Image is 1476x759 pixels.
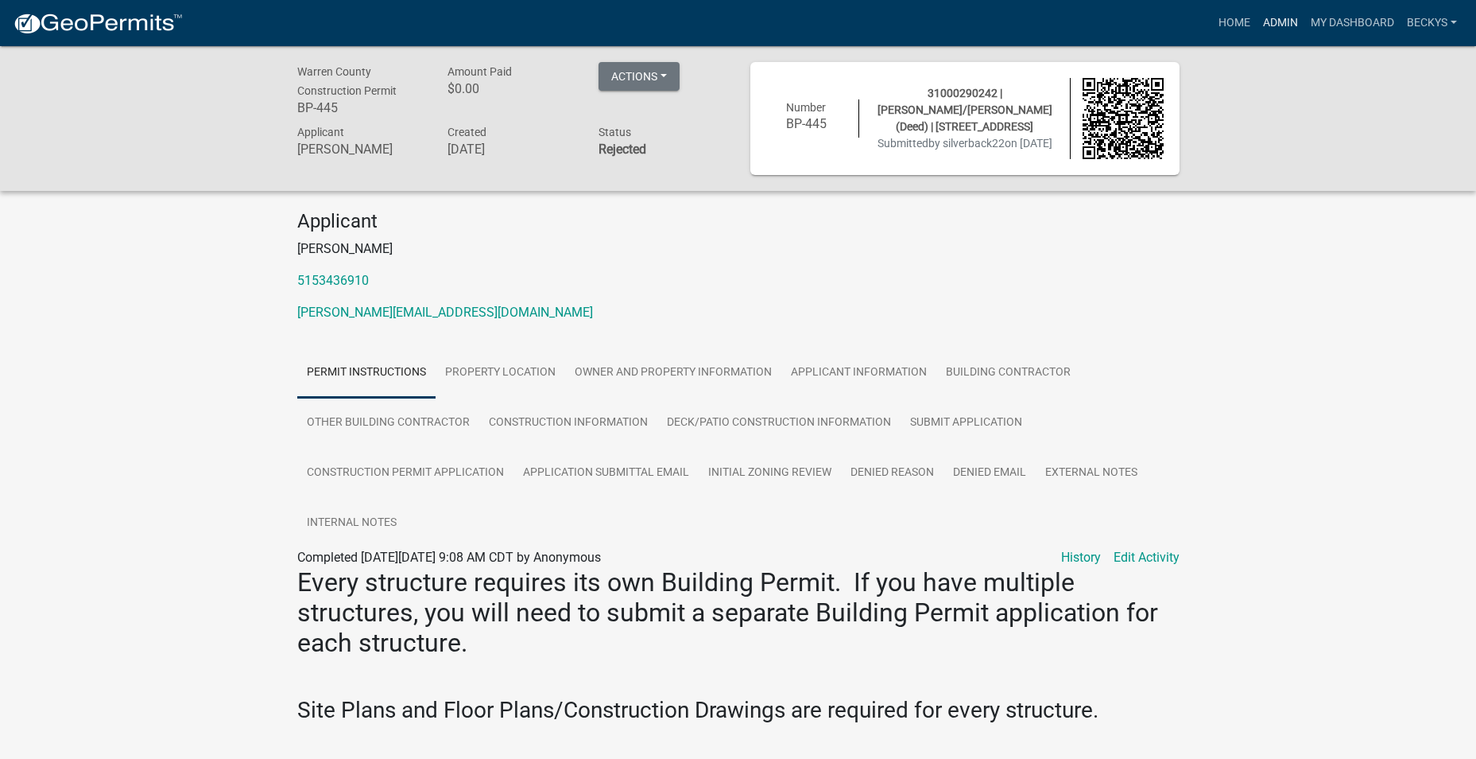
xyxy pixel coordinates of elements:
a: History [1061,548,1101,567]
a: Initial Zoning Review [699,448,841,499]
span: Submitted on [DATE] [877,137,1052,150]
a: Denied Reason [841,448,943,499]
a: Building Contractor [936,348,1080,399]
a: My Dashboard [1304,8,1400,38]
h6: BP-445 [297,100,424,115]
span: Amount Paid [447,65,512,78]
span: Created [447,126,486,138]
p: [PERSON_NAME] [297,239,1180,259]
a: Other Building Contractor [297,398,479,449]
h6: [PERSON_NAME] [297,142,424,157]
h3: Site Plans and Floor Plans/Construction Drawings are required for every structure. [297,697,1180,724]
a: Construction Permit Application [297,448,513,499]
span: by silverback22 [928,137,1005,150]
a: Owner and Property Information [565,348,781,399]
a: Edit Activity [1114,548,1180,567]
span: 31000290242 | [PERSON_NAME]/[PERSON_NAME] (Deed) | [STREET_ADDRESS] [877,87,1052,133]
h4: Applicant [297,210,1180,233]
a: Deck/Patio Construction Information [657,398,901,449]
h6: $0.00 [447,81,575,96]
a: Applicant Information [781,348,936,399]
span: Number [786,101,826,114]
a: Application Submittal Email [513,448,699,499]
a: [PERSON_NAME][EMAIL_ADDRESS][DOMAIN_NAME] [297,305,593,320]
a: Admin [1257,8,1304,38]
span: Completed [DATE][DATE] 9:08 AM CDT by Anonymous [297,550,601,565]
strong: Rejected [599,142,646,157]
button: Actions [599,62,680,91]
a: beckys [1400,8,1463,38]
img: QR code [1083,78,1164,159]
a: Denied Email [943,448,1036,499]
a: Home [1212,8,1257,38]
a: Submit Application [901,398,1032,449]
h2: Every structure requires its own Building Permit. If you have multiple structures, you will need ... [297,567,1180,659]
a: Permit Instructions [297,348,436,399]
span: Status [599,126,631,138]
h6: BP-445 [766,116,847,131]
a: Property Location [436,348,565,399]
span: Warren County Construction Permit [297,65,397,97]
a: 5153436910 [297,273,369,288]
h6: [DATE] [447,142,575,157]
span: Applicant [297,126,344,138]
a: Construction Information [479,398,657,449]
a: External Notes [1036,448,1147,499]
a: Internal Notes [297,498,406,549]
